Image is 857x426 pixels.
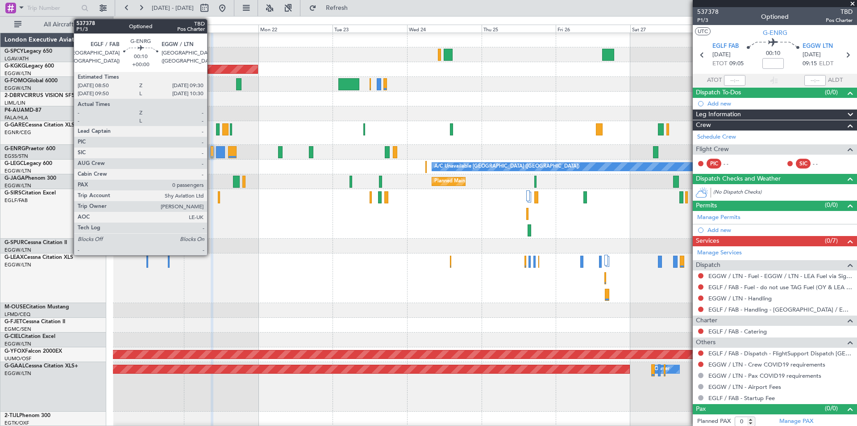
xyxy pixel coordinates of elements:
[708,361,825,368] a: EGGW / LTN - Crew COVID19 requirements
[724,160,744,168] div: - -
[696,404,706,414] span: Pax
[4,334,21,339] span: G-CIEL
[4,63,54,69] a: G-KGKGLegacy 600
[696,201,717,211] span: Permits
[4,326,31,333] a: EGMC/SEN
[4,63,25,69] span: G-KGKG
[696,88,741,98] span: Dispatch To-Dos
[697,417,731,426] label: Planned PAX
[4,370,31,377] a: EGGW/LTN
[712,51,731,59] span: [DATE]
[4,85,31,92] a: EGGW/LTN
[4,355,31,362] a: UUMO/OSF
[333,25,407,33] div: Tue 23
[109,25,184,33] div: Sat 20
[712,42,739,51] span: EGLF FAB
[708,295,772,302] a: EGGW / LTN - Handling
[434,175,575,188] div: Planned Maint [GEOGRAPHIC_DATA] ([GEOGRAPHIC_DATA])
[556,25,630,33] div: Fri 26
[434,160,579,173] div: A/C Unavailable [GEOGRAPHIC_DATA] ([GEOGRAPHIC_DATA])
[828,76,843,85] span: ALDT
[708,394,775,402] a: EGLF / FAB - Startup Fee
[4,247,31,253] a: EGGW/LTN
[729,59,744,68] span: 09:05
[4,100,25,106] a: LIML/LIN
[4,49,24,54] span: G-SPCY
[803,42,833,51] span: EGGW LTN
[695,27,711,35] button: UTC
[305,1,358,15] button: Refresh
[696,316,717,326] span: Charter
[4,146,55,152] a: G-ENRGPraetor 600
[4,93,78,98] a: 2-DBRVCIRRUS VISION SF50
[152,4,194,12] span: [DATE] - [DATE]
[825,404,838,413] span: (0/0)
[4,114,28,121] a: FALA/HLA
[654,363,670,376] div: Owner
[4,311,30,318] a: LFMD/CEQ
[318,5,356,11] span: Refresh
[707,226,853,234] div: Add new
[4,363,78,369] a: G-GAALCessna Citation XLS+
[4,349,62,354] a: G-YFOXFalcon 2000EX
[10,17,97,32] button: All Aircraft
[713,189,857,198] div: (No Dispatch Checks)
[4,255,24,260] span: G-LEAX
[4,55,29,62] a: LGAV/ATH
[708,372,821,380] a: EGGW / LTN - Pax COVID19 requirements
[4,363,25,369] span: G-GAAL
[4,70,31,77] a: EGGW/LTN
[712,59,727,68] span: ETOT
[482,25,556,33] div: Thu 25
[4,319,65,325] a: G-FJETCessna Citation II
[696,174,781,184] span: Dispatch Checks and Weather
[258,25,333,33] div: Mon 22
[696,120,711,131] span: Crew
[184,25,258,33] div: Sun 21
[707,100,853,107] div: Add new
[4,240,67,245] a: G-SPURCessna Citation II
[763,28,787,38] span: G-ENRG
[796,159,811,169] div: SIC
[4,78,27,84] span: G-FOMO
[4,129,31,136] a: EGNR/CEG
[4,319,22,325] span: G-FJET
[4,153,28,160] a: EGSS/STN
[697,7,719,17] span: 537378
[708,272,853,280] a: EGGW / LTN - Fuel - EGGW / LTN - LEA Fuel via Signature in EGGW
[825,88,838,97] span: (0/0)
[4,161,24,166] span: G-LEGC
[4,349,25,354] span: G-YFOX
[4,413,19,418] span: 2-TIJL
[696,337,716,348] span: Others
[115,18,130,25] div: [DATE]
[4,122,25,128] span: G-GARE
[696,110,741,120] span: Leg Information
[697,133,736,142] a: Schedule Crew
[708,350,853,357] a: EGLF / FAB - Dispatch - FlightSupport Dispatch [GEOGRAPHIC_DATA]
[4,108,42,113] a: P4-AUAMD-87
[708,306,853,313] a: EGLF / FAB - Handling - [GEOGRAPHIC_DATA] / EGLF / FAB
[826,17,853,24] span: Pos Charter
[708,383,781,391] a: EGGW / LTN - Airport Fees
[4,182,31,189] a: EGGW/LTN
[696,236,719,246] span: Services
[4,190,21,196] span: G-SIRS
[4,93,24,98] span: 2-DBRV
[4,108,25,113] span: P4-AUA
[4,304,69,310] a: M-OUSECitation Mustang
[825,200,838,210] span: (0/0)
[708,328,767,335] a: EGLF / FAB - Catering
[4,341,31,347] a: EGGW/LTN
[696,260,720,270] span: Dispatch
[4,255,73,260] a: G-LEAXCessna Citation XLS
[697,17,719,24] span: P1/3
[813,160,833,168] div: - -
[407,25,482,33] div: Wed 24
[4,304,26,310] span: M-OUSE
[4,262,31,268] a: EGGW/LTN
[4,122,78,128] a: G-GARECessna Citation XLS+
[4,168,31,174] a: EGGW/LTN
[27,1,79,15] input: Trip Number
[708,283,853,291] a: EGLF / FAB - Fuel - do not use TAG Fuel (OY & LEA only) EGLF / FAB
